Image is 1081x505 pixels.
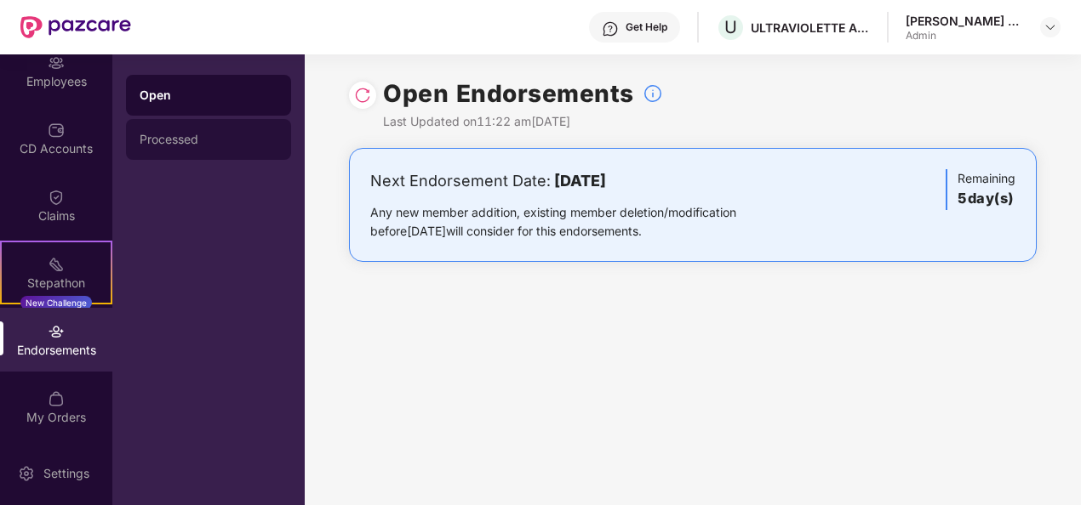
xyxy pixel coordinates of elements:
[1044,20,1057,34] img: svg+xml;base64,PHN2ZyBpZD0iRHJvcGRvd24tMzJ4MzIiIHhtbG5zPSJodHRwOi8vd3d3LnczLm9yZy8yMDAwL3N2ZyIgd2...
[946,169,1015,210] div: Remaining
[383,75,634,112] h1: Open Endorsements
[354,87,371,104] img: svg+xml;base64,PHN2ZyBpZD0iUmVsb2FkLTMyeDMyIiB4bWxucz0iaHR0cDovL3d3dy53My5vcmcvMjAwMC9zdmciIHdpZH...
[140,87,277,104] div: Open
[724,17,737,37] span: U
[38,465,94,482] div: Settings
[626,20,667,34] div: Get Help
[48,54,65,71] img: svg+xml;base64,PHN2ZyBpZD0iRW1wbG95ZWVzIiB4bWxucz0iaHR0cDovL3d3dy53My5vcmcvMjAwMC9zdmciIHdpZHRoPS...
[140,133,277,146] div: Processed
[958,188,1015,210] h3: 5 day(s)
[906,13,1025,29] div: [PERSON_NAME] E A
[48,256,65,273] img: svg+xml;base64,PHN2ZyB4bWxucz0iaHR0cDovL3d3dy53My5vcmcvMjAwMC9zdmciIHdpZHRoPSIyMSIgaGVpZ2h0PSIyMC...
[20,16,131,38] img: New Pazcare Logo
[48,189,65,206] img: svg+xml;base64,PHN2ZyBpZD0iQ2xhaW0iIHhtbG5zPSJodHRwOi8vd3d3LnczLm9yZy8yMDAwL3N2ZyIgd2lkdGg9IjIwIi...
[48,323,65,340] img: svg+xml;base64,PHN2ZyBpZD0iRW5kb3JzZW1lbnRzIiB4bWxucz0iaHR0cDovL3d3dy53My5vcmcvMjAwMC9zdmciIHdpZH...
[383,112,663,131] div: Last Updated on 11:22 am[DATE]
[370,169,790,193] div: Next Endorsement Date:
[751,20,870,36] div: ULTRAVIOLETTE AUTOMOTIVE PRIVATE LIMITED
[906,29,1025,43] div: Admin
[554,172,606,190] b: [DATE]
[643,83,663,104] img: svg+xml;base64,PHN2ZyBpZD0iSW5mb18tXzMyeDMyIiBkYXRhLW5hbWU9IkluZm8gLSAzMngzMiIgeG1sbnM9Imh0dHA6Ly...
[20,296,92,309] div: New Challenge
[370,203,790,241] div: Any new member addition, existing member deletion/modification before [DATE] will consider for th...
[18,465,35,482] img: svg+xml;base64,PHN2ZyBpZD0iU2V0dGluZy0yMHgyMCIgeG1sbnM9Imh0dHA6Ly93d3cudzMub3JnLzIwMDAvc3ZnIiB3aW...
[48,390,65,407] img: svg+xml;base64,PHN2ZyBpZD0iTXlfT3JkZXJzIiBkYXRhLW5hbWU9Ik15IE9yZGVycyIgeG1sbnM9Imh0dHA6Ly93d3cudz...
[602,20,619,37] img: svg+xml;base64,PHN2ZyBpZD0iSGVscC0zMngzMiIgeG1sbnM9Imh0dHA6Ly93d3cudzMub3JnLzIwMDAvc3ZnIiB3aWR0aD...
[2,275,111,292] div: Stepathon
[48,122,65,139] img: svg+xml;base64,PHN2ZyBpZD0iQ0RfQWNjb3VudHMiIGRhdGEtbmFtZT0iQ0QgQWNjb3VudHMiIHhtbG5zPSJodHRwOi8vd3...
